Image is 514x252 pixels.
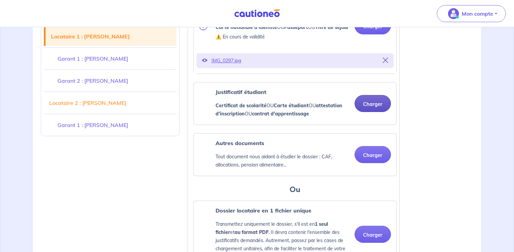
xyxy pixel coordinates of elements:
[193,133,397,176] div: categoryName: other, userCategory: student
[315,24,349,30] strong: Titre de séjour
[202,56,207,65] button: Voir
[216,153,349,169] p: Tout document nous aidant à étudier le dossier : CAF, allocations, pension alimentaire...
[216,101,349,118] p: OU OU OU
[448,8,459,19] img: illu_account_valid_menu.svg
[193,82,397,125] div: categoryName: student-card, userCategory: student
[211,56,379,65] p: IMG_0297.jpg
[216,24,277,30] strong: Carte nationale d'identité
[44,49,176,68] a: Garant 1 : [PERSON_NAME]
[216,89,266,95] strong: Justificatif étudiant
[44,93,176,112] a: Locataire 2 : [PERSON_NAME]
[232,9,282,18] img: Cautioneo
[44,71,176,90] a: Garant 2 : [PERSON_NAME]
[46,27,176,46] a: Locataire 1 : [PERSON_NAME]
[355,146,391,163] button: Charger
[193,184,397,195] h3: Ou
[235,229,269,235] strong: au format PDF
[44,115,176,135] a: Garant 1 : [PERSON_NAME]
[383,56,388,65] button: Supprimer
[355,95,391,112] button: Charger
[193,4,397,74] div: categoryName: national-id, userCategory: student
[284,24,308,30] strong: Passeport
[216,207,311,214] strong: Dossier locataire en 1 fichier unique
[355,226,391,243] button: Charger
[274,103,309,109] strong: Carte étudiant
[462,10,493,18] p: Mon compte
[216,140,264,146] strong: Autres documents
[252,111,309,117] strong: contrat d'apprentissage
[437,5,506,22] button: illu_account_valid_menu.svgMon compte
[216,23,349,31] p: OU OU
[216,33,349,41] p: ⚠️ En cours de validité
[216,103,267,109] strong: Certificat de scolarité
